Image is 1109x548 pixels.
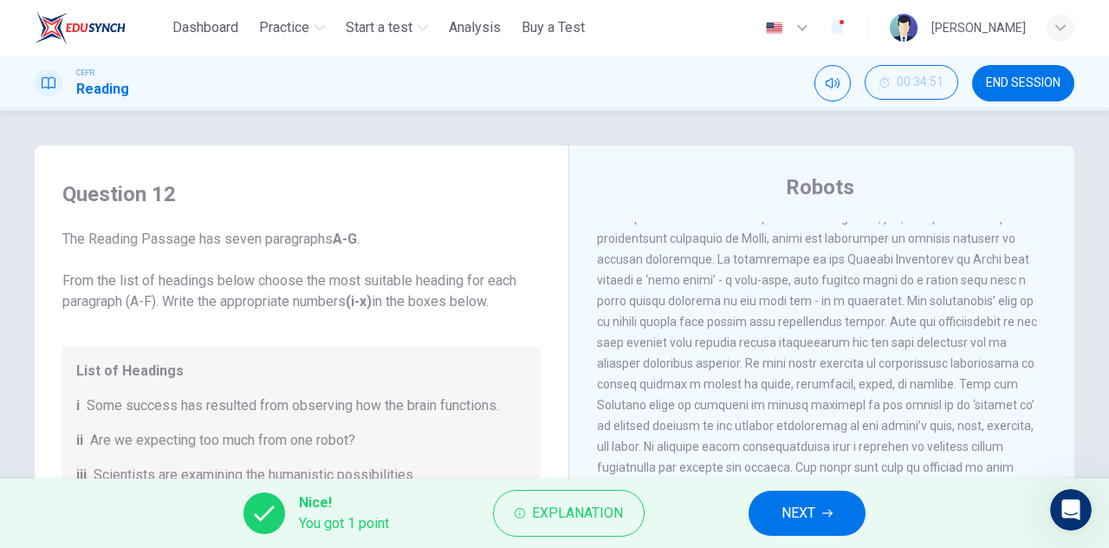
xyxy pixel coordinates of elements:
button: go back [11,7,44,40]
img: en [763,22,785,35]
span: List of Headings [76,361,527,382]
span: Analysis [449,17,501,38]
span: neutral face reaction [276,369,321,403]
button: Collapse window [521,7,554,40]
span: Dashboard [172,17,238,38]
h4: Robots [786,173,854,201]
h4: Question 12 [62,180,541,208]
span: 😞 [240,369,265,403]
a: Open in help center [229,425,367,439]
span: Are we expecting too much from one robot? [90,430,355,451]
button: Buy a Test [515,12,592,43]
span: 😐 [285,369,310,403]
span: You got 1 point [299,513,389,534]
a: ELTC logo [35,10,165,45]
iframe: Intercom live chat [1050,489,1092,531]
div: [PERSON_NAME] [931,17,1026,38]
span: Practice [259,17,309,38]
button: END SESSION [972,65,1074,101]
span: disappointed reaction [230,369,276,403]
span: iii [76,465,87,486]
span: CEFR [76,67,94,79]
button: Practice [252,12,332,43]
div: Hide [865,65,958,101]
div: Mute [814,65,851,101]
span: Buy a Test [522,17,585,38]
span: Explanation [532,501,623,525]
div: Close [554,7,585,38]
img: ELTC logo [35,10,126,45]
span: ii [76,430,83,451]
b: A-G [333,231,357,247]
button: Dashboard [165,12,245,43]
div: Did this answer your question? [21,351,575,370]
button: NEXT [749,491,866,536]
span: Nice! [299,493,389,513]
h1: Reading [76,79,129,100]
span: smiley reaction [321,369,366,403]
span: 00:34:51 [897,75,944,89]
span: END SESSION [986,76,1060,90]
button: Start a test [339,12,435,43]
span: i [76,395,80,416]
b: (i-x) [346,293,372,310]
span: Scientists are examining the humanistic possibilities. [94,465,416,486]
span: Start a test [346,17,412,38]
span: 😃 [330,369,355,403]
button: 00:34:51 [865,65,958,100]
button: Explanation [493,490,645,537]
span: NEXT [781,501,815,525]
span: The Reading Passage has seven paragraphs . From the list of headings below choose the most suitab... [62,229,541,312]
img: Profile picture [890,14,918,42]
button: Analysis [442,12,508,43]
span: Some success has resulted from observing how the brain functions. [87,395,499,416]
